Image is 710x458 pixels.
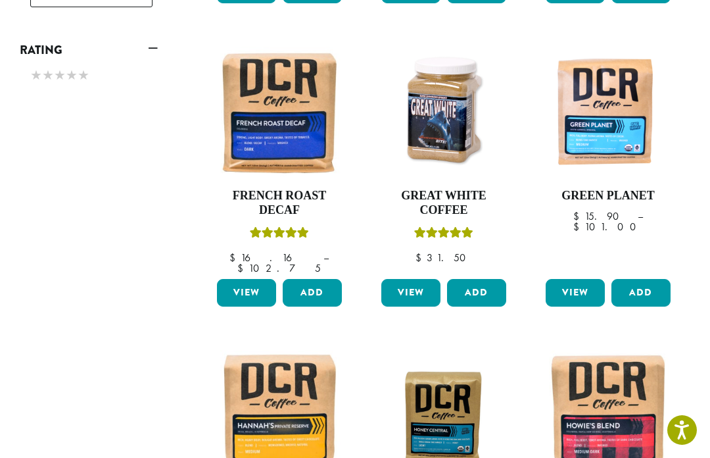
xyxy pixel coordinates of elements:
[638,209,643,223] span: –
[542,47,674,178] img: DCR-Green-Planet-Coffee-Bag-300x300.png
[546,279,605,307] a: View
[66,66,78,85] span: ★
[237,261,248,275] span: $
[542,189,674,203] h4: Green Planet
[611,279,671,307] button: Add
[229,251,311,265] bdi: 16.16
[237,261,321,275] bdi: 102.75
[217,279,276,307] a: View
[20,61,158,91] div: Rating
[250,225,309,245] div: Rated 5.00 out of 5
[381,279,440,307] a: View
[378,47,509,178] img: Great-White-Coffee.png
[42,66,54,85] span: ★
[54,66,66,85] span: ★
[414,225,473,245] div: Rated 5.00 out of 5
[214,47,345,178] img: French-Roast-Decaf-12oz-300x300.jpg
[573,209,584,223] span: $
[378,189,509,217] h4: Great White Coffee
[229,251,241,265] span: $
[214,47,345,274] a: French Roast DecafRated 5.00 out of 5
[542,47,674,274] a: Green Planet
[323,251,329,265] span: –
[78,66,89,85] span: ★
[283,279,342,307] button: Add
[214,189,345,217] h4: French Roast Decaf
[573,220,584,234] span: $
[30,66,42,85] span: ★
[573,209,625,223] bdi: 15.90
[415,251,427,265] span: $
[573,220,642,234] bdi: 101.00
[378,47,509,274] a: Great White CoffeeRated 5.00 out of 5 $31.50
[447,279,506,307] button: Add
[20,39,158,61] a: Rating
[415,251,472,265] bdi: 31.50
